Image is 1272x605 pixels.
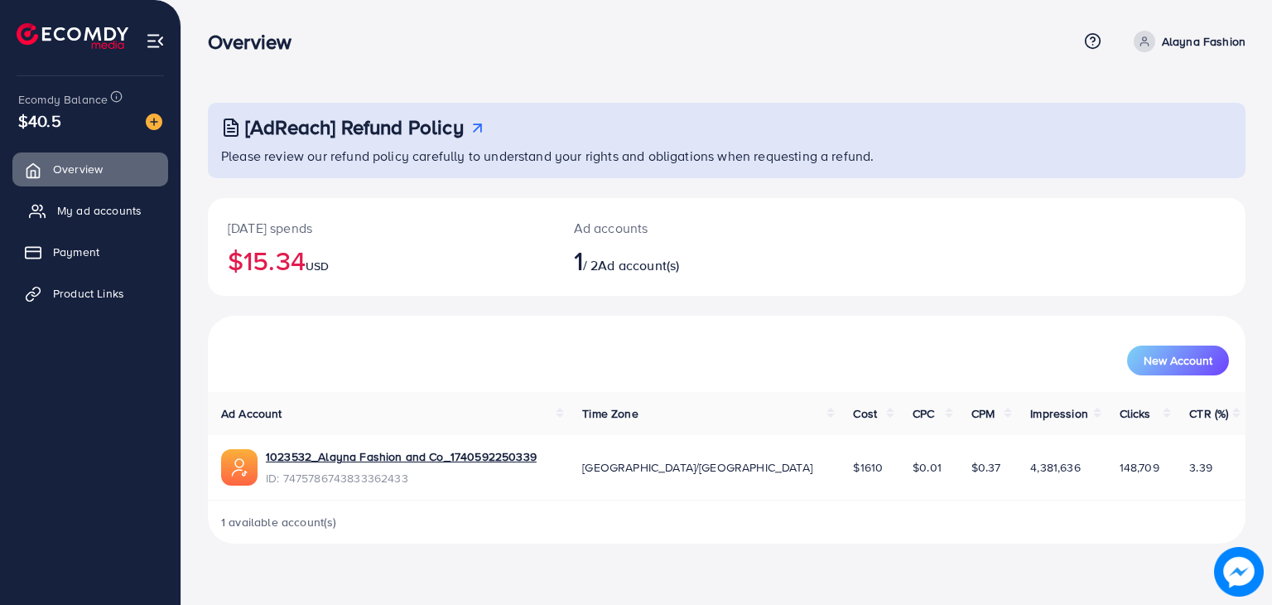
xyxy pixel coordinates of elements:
[12,235,168,269] a: Payment
[12,277,168,310] a: Product Links
[1189,405,1228,422] span: CTR (%)
[245,115,464,139] h3: [AdReach] Refund Policy
[1120,405,1151,422] span: Clicks
[12,194,168,227] a: My ad accounts
[598,256,679,274] span: Ad account(s)
[853,405,877,422] span: Cost
[221,449,258,486] img: ic-ads-acc.e4c84228.svg
[57,202,142,219] span: My ad accounts
[266,470,537,486] span: ID: 7475786743833362433
[1127,31,1245,52] a: Alayna Fashion
[913,405,934,422] span: CPC
[18,91,108,108] span: Ecomdy Balance
[1120,459,1159,476] span: 148,709
[266,448,537,465] a: 1023532_Alayna Fashion and Co_1740592250339
[1162,31,1245,51] p: Alayna Fashion
[228,218,534,238] p: [DATE] spends
[53,285,124,302] span: Product Links
[18,109,61,133] span: $40.5
[53,244,99,260] span: Payment
[17,23,128,49] img: logo
[574,241,583,279] span: 1
[971,405,995,422] span: CPM
[1127,346,1229,375] button: New Account
[853,459,883,476] span: $1610
[146,31,165,51] img: menu
[1030,405,1088,422] span: Impression
[574,218,793,238] p: Ad accounts
[582,405,638,422] span: Time Zone
[913,459,942,476] span: $0.01
[1144,355,1212,366] span: New Account
[12,152,168,186] a: Overview
[208,30,305,54] h3: Overview
[574,244,793,276] h2: / 2
[1030,459,1080,476] span: 4,381,636
[146,114,162,130] img: image
[582,459,812,476] span: [GEOGRAPHIC_DATA]/[GEOGRAPHIC_DATA]
[221,405,282,422] span: Ad Account
[228,244,534,276] h2: $15.34
[1189,459,1212,476] span: 3.39
[306,258,329,274] span: USD
[53,161,103,177] span: Overview
[971,459,1001,476] span: $0.37
[221,146,1236,166] p: Please review our refund policy carefully to understand your rights and obligations when requesti...
[1215,548,1263,596] img: image
[221,514,337,530] span: 1 available account(s)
